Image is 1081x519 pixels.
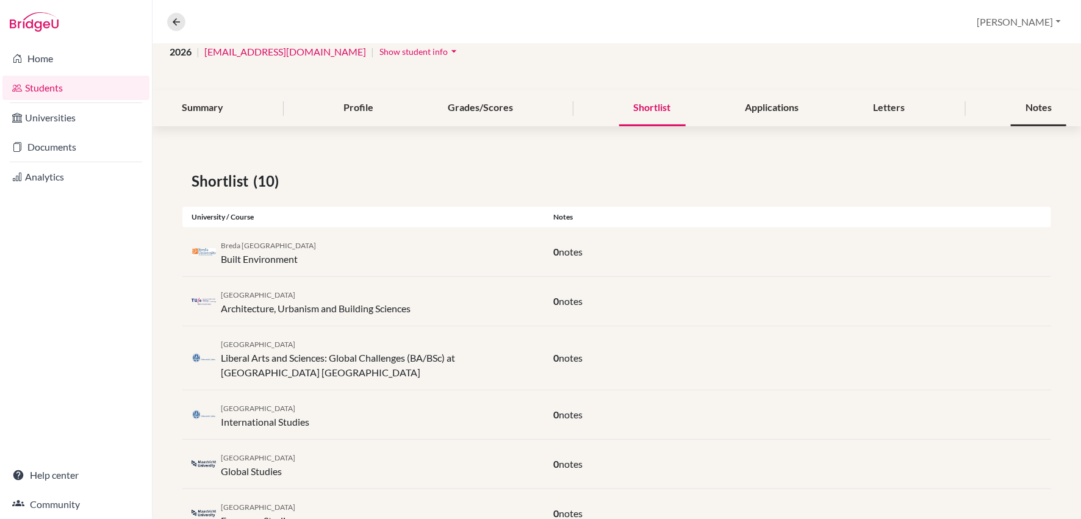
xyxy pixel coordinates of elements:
[253,170,284,192] span: (10)
[192,354,216,363] img: nl_lei_oonydk7g.png
[559,295,583,307] span: notes
[2,135,149,159] a: Documents
[329,90,388,126] div: Profile
[192,410,216,420] img: nl_lei_oonydk7g.png
[221,336,535,380] div: Liberal Arts and Sciences: Global Challenges (BA/BSc) at [GEOGRAPHIC_DATA] [GEOGRAPHIC_DATA]
[972,10,1066,34] button: [PERSON_NAME]
[553,352,559,363] span: 0
[553,458,559,470] span: 0
[167,90,238,126] div: Summary
[2,492,149,517] a: Community
[192,297,216,306] img: nl_tue_z0253icl.png
[379,42,461,61] button: Show student infoarrow_drop_down
[221,453,295,462] span: [GEOGRAPHIC_DATA]
[553,507,559,519] span: 0
[553,246,559,257] span: 0
[371,45,374,59] span: |
[204,45,366,59] a: [EMAIL_ADDRESS][DOMAIN_NAME]
[544,212,1051,223] div: Notes
[10,12,59,32] img: Bridge-U
[559,507,583,519] span: notes
[379,46,448,57] span: Show student info
[221,503,295,512] span: [GEOGRAPHIC_DATA]
[2,165,149,189] a: Analytics
[192,248,216,256] img: nl_nhtv_2jjh9578.png
[221,241,316,250] span: Breda [GEOGRAPHIC_DATA]
[182,212,544,223] div: University / Course
[221,400,309,429] div: International Studies
[559,409,583,420] span: notes
[433,90,528,126] div: Grades/Scores
[553,295,559,307] span: 0
[859,90,920,126] div: Letters
[170,45,192,59] span: 2026
[196,45,199,59] span: |
[221,340,295,349] span: [GEOGRAPHIC_DATA]
[1011,90,1066,126] div: Notes
[731,90,814,126] div: Applications
[221,237,316,267] div: Built Environment
[559,458,583,470] span: notes
[2,76,149,100] a: Students
[2,463,149,487] a: Help center
[192,509,216,518] img: nl_maa_omvxt46b.png
[619,90,686,126] div: Shortlist
[221,449,295,479] div: Global Studies
[192,460,216,469] img: nl_maa_omvxt46b.png
[221,287,411,316] div: Architecture, Urbanism and Building Sciences
[553,409,559,420] span: 0
[221,290,295,299] span: [GEOGRAPHIC_DATA]
[2,46,149,71] a: Home
[192,170,253,192] span: Shortlist
[2,106,149,130] a: Universities
[559,246,583,257] span: notes
[221,404,295,413] span: [GEOGRAPHIC_DATA]
[448,45,460,57] i: arrow_drop_down
[559,352,583,363] span: notes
